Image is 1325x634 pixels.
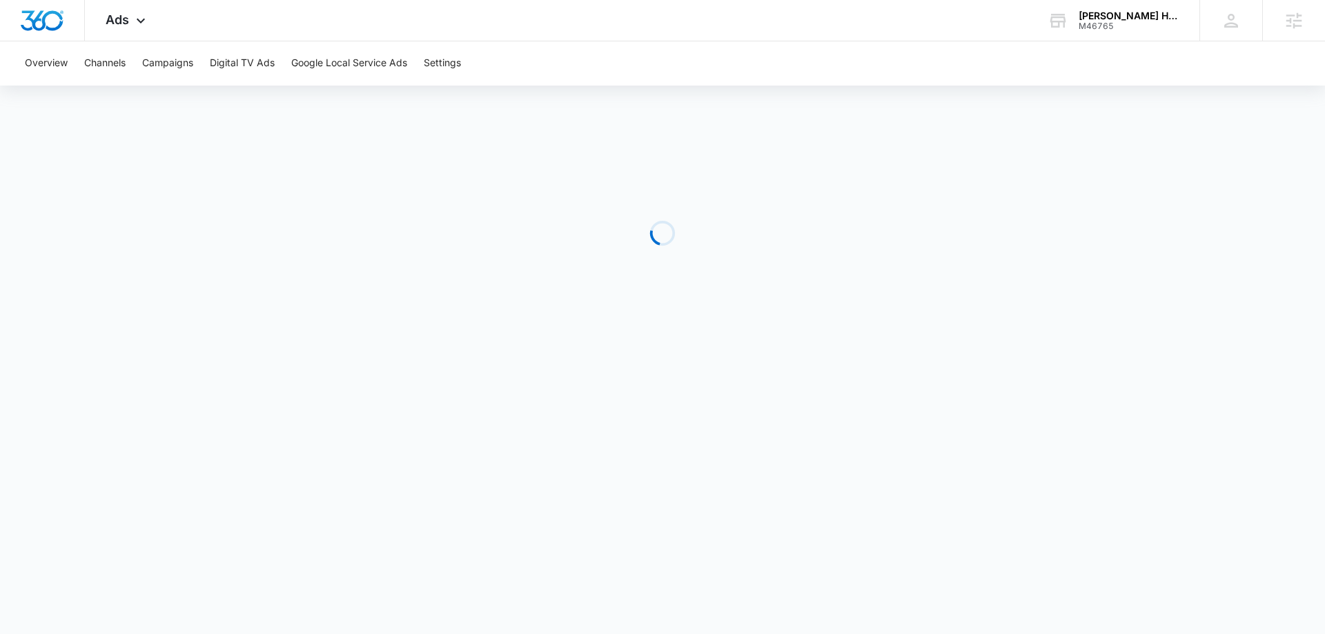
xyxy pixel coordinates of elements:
[291,41,407,86] button: Google Local Service Ads
[1079,21,1179,31] div: account id
[210,41,275,86] button: Digital TV Ads
[424,41,461,86] button: Settings
[142,41,193,86] button: Campaigns
[84,41,126,86] button: Channels
[1079,10,1179,21] div: account name
[106,12,129,27] span: Ads
[25,41,68,86] button: Overview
